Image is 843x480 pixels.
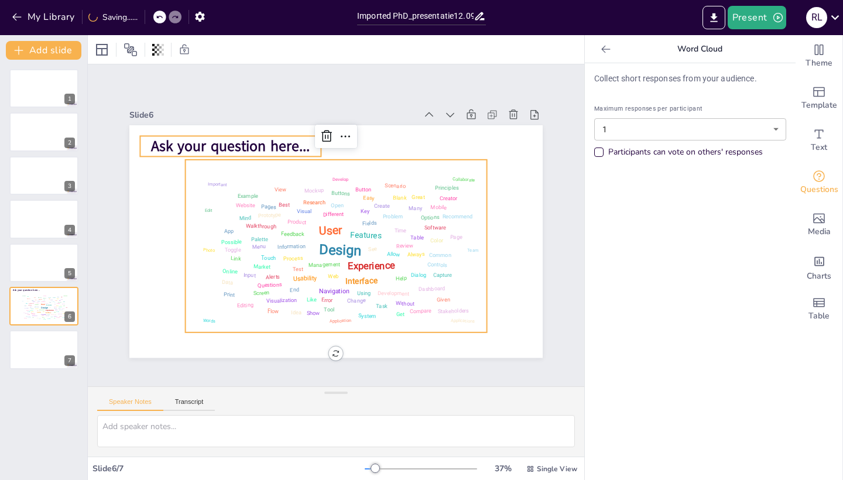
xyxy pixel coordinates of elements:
[27,300,29,301] div: Data
[355,187,371,193] div: Button
[36,317,38,318] div: Idea
[396,243,413,250] div: Review
[407,251,425,258] div: Always
[261,204,276,210] div: Pages
[429,252,451,259] div: Common
[806,57,832,70] span: Theme
[9,69,78,108] div: https://cdn.sendsteps.com/images/logo/sendsteps_logo_white.pnghttps://cdn.sendsteps.com/images/lo...
[409,205,422,211] div: Many
[59,316,62,317] div: Mobile
[467,248,478,253] div: Team
[151,136,310,156] span: Ask your question here...
[537,464,577,474] span: Single View
[376,303,388,310] div: Task
[594,73,786,85] p: Collect short responses from your audience.
[387,251,400,258] div: Allow
[319,242,362,259] div: Design
[811,141,827,154] span: Text
[594,146,786,158] div: Participants can vote on others' responses
[46,312,51,314] div: Interface
[9,112,78,151] div: https://cdn.sendsteps.com/images/logo/sendsteps_logo_white.pnghttps://cdn.sendsteps.com/images/lo...
[236,202,255,209] div: Website
[31,313,35,314] div: Questions
[41,303,45,306] div: User
[54,318,55,319] div: Get
[435,185,458,191] div: Principles
[328,273,338,279] div: Web
[64,138,75,148] div: 2
[801,99,837,112] span: Template
[92,40,111,59] div: Layout
[34,306,39,307] div: Information
[66,307,67,308] div: Alerts
[46,309,54,311] div: Experience
[796,35,842,77] div: Change the overall theme
[43,297,46,299] div: Buttons
[42,317,45,318] div: Screen
[13,289,39,292] span: Ask your question here...
[28,317,31,318] div: Common
[26,316,31,317] div: Recommend
[433,272,452,279] div: Capture
[30,307,32,308] div: Menu
[412,194,424,200] div: Great
[363,195,375,201] div: Easy
[63,306,65,307] div: Link
[321,297,333,304] div: Error
[54,304,56,305] div: Time
[37,311,41,313] div: Usability
[378,290,409,297] div: Development
[59,308,61,309] div: Many
[800,183,838,196] span: Questions
[411,272,426,279] div: Dialog
[64,355,75,366] div: 7
[331,190,350,197] div: Buttons
[283,255,303,262] div: Process
[9,287,78,325] div: Ask your question here...DesignUserExperienceInterfaceFeaturesNavigationUsabilityTestProcessInfor...
[163,398,215,411] button: Transcript
[27,298,30,299] div: Scenario
[203,318,215,324] div: Words
[47,314,50,316] div: Using
[796,288,842,330] div: Add a table
[362,220,377,227] div: Fields
[324,307,334,313] div: Tool
[64,94,75,104] div: 1
[26,310,29,311] div: Editing
[383,214,403,220] div: Problem
[796,204,842,246] div: Add images, graphics, shapes or video
[808,310,830,323] span: Table
[50,317,52,318] div: Task
[357,8,474,25] input: Insert title
[35,300,36,301] div: Flow
[64,181,75,191] div: 3
[225,247,241,253] div: Toggle
[293,266,303,273] div: Test
[246,223,276,230] div: Walkthrough
[56,311,59,313] div: Dialog
[702,6,725,29] button: Export to PowerPoint
[450,234,462,241] div: Page
[309,262,341,269] div: Management
[32,316,37,317] div: Visualization
[331,203,344,209] div: Open
[395,228,407,234] div: Time
[358,313,376,320] div: System
[437,297,450,303] div: Given
[63,319,67,320] div: Applications
[258,212,282,219] div: Prototype
[396,300,414,307] div: Without
[97,398,163,411] button: Speaker Notes
[27,296,29,297] div: Like
[54,316,57,317] div: Without
[224,228,234,235] div: App
[9,156,78,195] div: https://cdn.sendsteps.com/images/logo/sendsteps_logo_white.pnghttps://cdn.sendsteps.com/images/lo...
[32,317,34,318] div: Tool
[55,309,57,310] div: Show
[64,225,75,235] div: 4
[92,463,365,474] div: Slide 6 / 7
[347,297,366,304] div: Change
[307,297,317,303] div: Like
[203,248,215,253] div: Photo
[796,77,842,119] div: Add ready made slides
